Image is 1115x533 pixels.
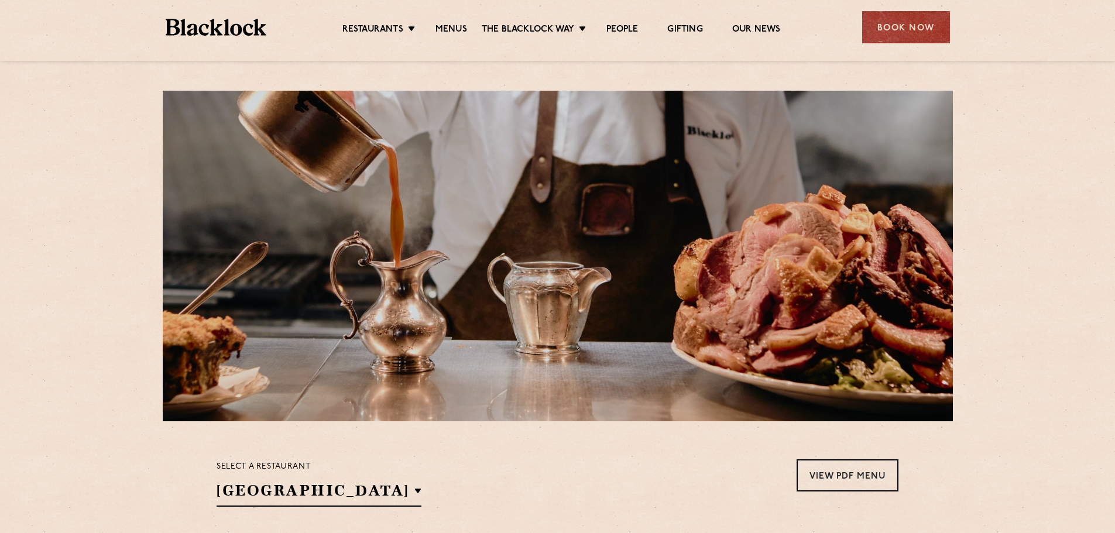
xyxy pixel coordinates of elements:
a: Menus [435,24,467,37]
img: BL_Textured_Logo-footer-cropped.svg [166,19,267,36]
a: People [606,24,638,37]
a: Gifting [667,24,702,37]
p: Select a restaurant [217,459,421,474]
h2: [GEOGRAPHIC_DATA] [217,480,421,507]
a: The Blacklock Way [482,24,574,37]
div: Book Now [862,11,950,43]
a: Restaurants [342,24,403,37]
a: Our News [732,24,781,37]
a: View PDF Menu [797,459,898,491]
